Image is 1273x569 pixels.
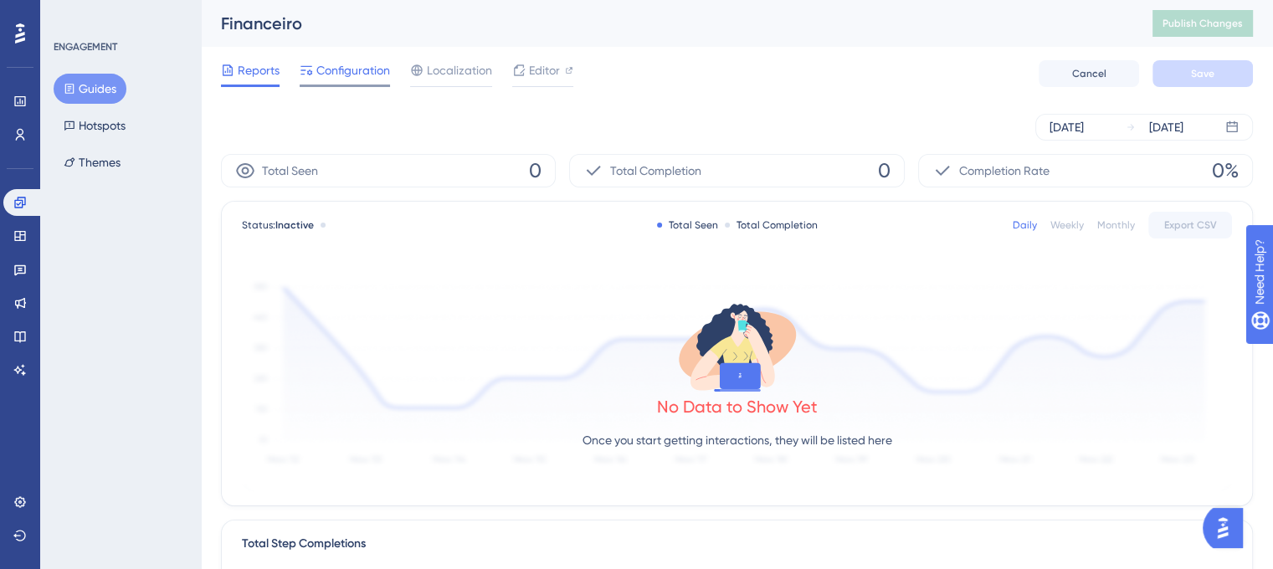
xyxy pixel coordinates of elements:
[1152,60,1253,87] button: Save
[610,161,701,181] span: Total Completion
[1152,10,1253,37] button: Publish Changes
[221,12,1111,35] div: Financeiro
[1163,17,1243,30] span: Publish Changes
[242,218,314,232] span: Status:
[1148,212,1232,238] button: Export CSV
[1164,218,1217,232] span: Export CSV
[657,218,718,232] div: Total Seen
[1039,60,1139,87] button: Cancel
[1013,218,1037,232] div: Daily
[54,40,117,54] div: ENGAGEMENT
[1191,67,1214,80] span: Save
[262,161,318,181] span: Total Seen
[1149,117,1183,137] div: [DATE]
[1203,503,1253,553] iframe: UserGuiding AI Assistant Launcher
[959,161,1050,181] span: Completion Rate
[725,218,818,232] div: Total Completion
[427,60,492,80] span: Localization
[39,4,105,24] span: Need Help?
[529,157,542,184] span: 0
[878,157,891,184] span: 0
[54,74,126,104] button: Guides
[275,219,314,231] span: Inactive
[657,395,818,418] div: No Data to Show Yet
[583,430,892,450] p: Once you start getting interactions, they will be listed here
[1050,117,1084,137] div: [DATE]
[238,60,280,80] span: Reports
[242,534,366,554] div: Total Step Completions
[54,110,136,141] button: Hotspots
[1212,157,1239,184] span: 0%
[529,60,560,80] span: Editor
[1050,218,1084,232] div: Weekly
[316,60,390,80] span: Configuration
[54,147,131,177] button: Themes
[1097,218,1135,232] div: Monthly
[1072,67,1106,80] span: Cancel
